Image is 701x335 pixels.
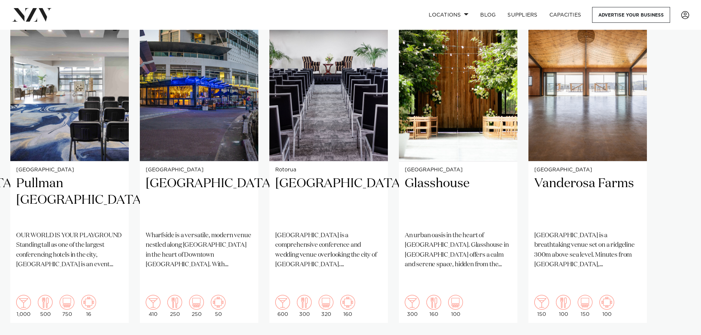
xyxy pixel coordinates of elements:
[426,295,441,317] div: 160
[16,231,123,270] p: OUR WORLD IS YOUR PLAYGROUND Standing tall as one of the largest conferencing hotels in the city,...
[340,295,355,317] div: 160
[448,295,463,317] div: 100
[140,2,258,323] a: [GEOGRAPHIC_DATA] [GEOGRAPHIC_DATA] Wharfside is a versatile, modern venue nestled along [GEOGRAP...
[319,295,333,317] div: 320
[405,231,511,270] p: An urban oasis in the heart of [GEOGRAPHIC_DATA]. Glasshouse in [GEOGRAPHIC_DATA] offers a calm a...
[211,295,226,317] div: 50
[534,295,549,310] img: cocktail.png
[405,167,511,173] small: [GEOGRAPHIC_DATA]
[399,2,517,323] a: [GEOGRAPHIC_DATA] Glasshouse An urban oasis in the heart of [GEOGRAPHIC_DATA]. Glasshouse in [GEO...
[534,231,641,270] p: [GEOGRAPHIC_DATA] is a breathtaking venue set on a ridgeline 300m above sea level. Minutes from [...
[12,8,52,21] img: nzv-logo.png
[423,7,474,23] a: Locations
[146,167,252,173] small: [GEOGRAPHIC_DATA]
[578,295,592,317] div: 150
[474,7,502,23] a: BLOG
[405,295,419,310] img: cocktail.png
[269,2,388,323] a: Rotorua [GEOGRAPHIC_DATA] [GEOGRAPHIC_DATA] is a comprehensive conference and wedding venue overl...
[16,295,31,310] img: cocktail.png
[60,295,74,317] div: 750
[167,295,182,310] img: dining.png
[534,167,641,173] small: [GEOGRAPHIC_DATA]
[448,295,463,310] img: theatre.png
[146,295,160,317] div: 410
[269,2,388,323] swiper-slide: 39 / 41
[534,175,641,225] h2: Vanderosa Farms
[275,295,290,317] div: 600
[16,295,31,317] div: 1,000
[167,295,182,317] div: 250
[297,295,312,310] img: dining.png
[528,2,647,323] a: [GEOGRAPHIC_DATA] Vanderosa Farms [GEOGRAPHIC_DATA] is a breathtaking venue set on a ridgeline 30...
[297,295,312,317] div: 300
[528,2,647,323] swiper-slide: 41 / 41
[556,295,571,317] div: 100
[544,7,587,23] a: Capacities
[81,295,96,310] img: meeting.png
[38,295,53,310] img: dining.png
[189,295,204,317] div: 250
[10,2,129,323] a: [GEOGRAPHIC_DATA] Pullman [GEOGRAPHIC_DATA] OUR WORLD IS YOUR PLAYGROUND Standing tall as one of ...
[146,231,252,270] p: Wharfside is a versatile, modern venue nestled along [GEOGRAPHIC_DATA] in the heart of Downtown [...
[146,175,252,225] h2: [GEOGRAPHIC_DATA]
[146,295,160,310] img: cocktail.png
[599,295,614,310] img: meeting.png
[405,295,419,317] div: 300
[599,295,614,317] div: 100
[189,295,204,310] img: theatre.png
[275,231,382,270] p: [GEOGRAPHIC_DATA] is a comprehensive conference and wedding venue overlooking the city of [GEOGRA...
[275,295,290,310] img: cocktail.png
[405,175,511,225] h2: Glasshouse
[275,175,382,225] h2: [GEOGRAPHIC_DATA]
[502,7,543,23] a: SUPPLIERS
[340,295,355,310] img: meeting.png
[16,175,123,225] h2: Pullman [GEOGRAPHIC_DATA]
[16,167,123,173] small: [GEOGRAPHIC_DATA]
[211,295,226,310] img: meeting.png
[399,2,517,323] swiper-slide: 40 / 41
[426,295,441,310] img: dining.png
[534,295,549,317] div: 150
[81,295,96,317] div: 16
[60,295,74,310] img: theatre.png
[592,7,670,23] a: Advertise your business
[38,295,53,317] div: 500
[319,295,333,310] img: theatre.png
[275,167,382,173] small: Rotorua
[556,295,571,310] img: dining.png
[10,2,129,323] swiper-slide: 37 / 41
[578,295,592,310] img: theatre.png
[140,2,258,323] swiper-slide: 38 / 41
